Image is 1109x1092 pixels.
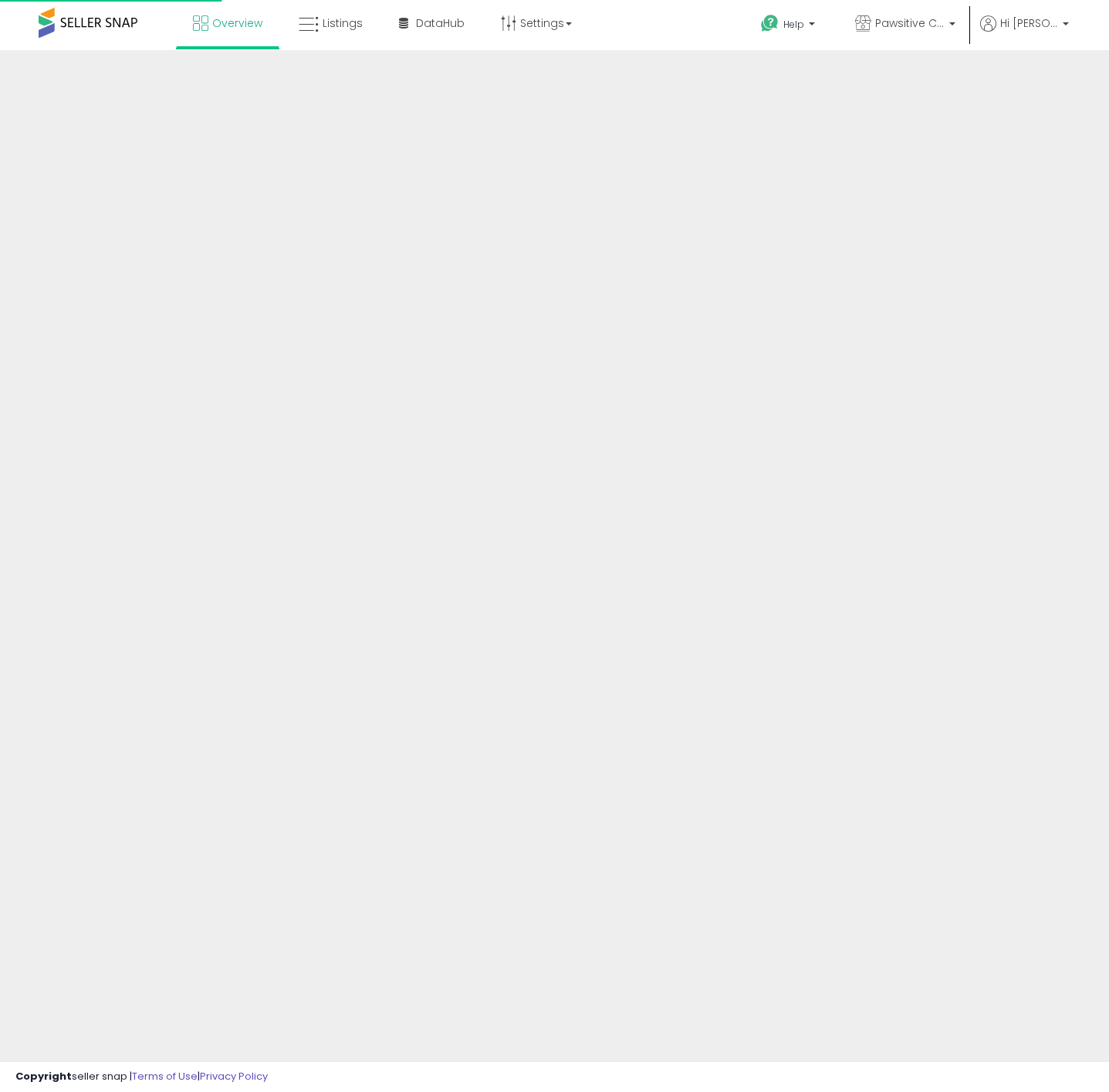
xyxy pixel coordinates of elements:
[749,2,830,50] a: Help
[760,14,779,33] i: Get Help
[1000,15,1058,31] span: Hi [PERSON_NAME]
[980,15,1069,50] a: Hi [PERSON_NAME]
[212,15,262,31] span: Overview
[416,15,465,31] span: DataHub
[875,15,945,31] span: Pawsitive Catitude CA
[783,18,804,31] span: Help
[323,15,363,31] span: Listings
